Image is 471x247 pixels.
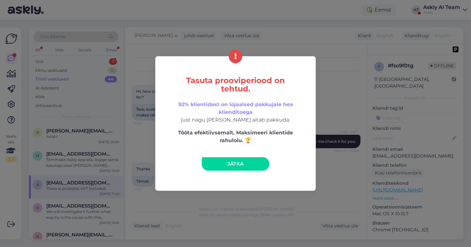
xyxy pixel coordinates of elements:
[178,101,293,115] span: 92% klientidest on lojaalsed pakkujale hea klienditoega
[169,129,302,144] p: Tööta efektiivsemalt. Maksimeeri klientide rahulolu. 🏆
[202,157,269,171] a: Jätka
[227,161,244,167] span: Jätka
[169,76,302,93] h5: Tasuta prooviperiood on tehtud.
[169,101,302,124] p: just nagu [PERSON_NAME] aitab pakkuda.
